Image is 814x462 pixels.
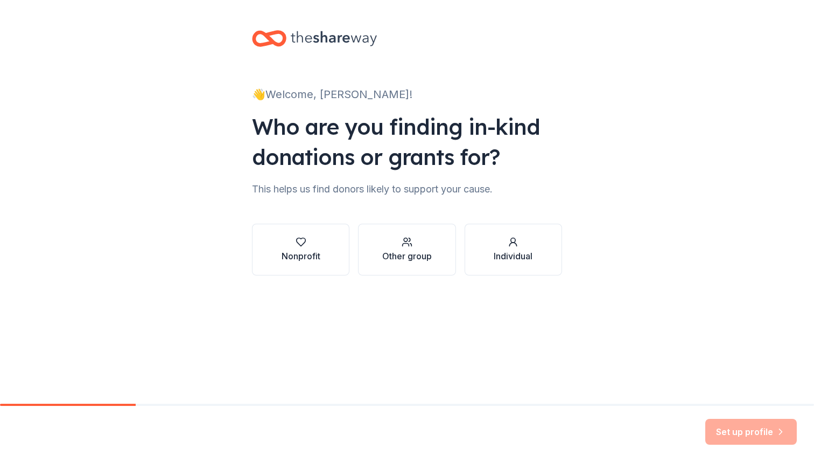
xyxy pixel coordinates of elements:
div: Individual [494,250,532,263]
button: Individual [465,224,562,275]
div: This helps us find donors likely to support your cause. [252,181,562,198]
button: Other group [358,224,455,275]
button: Nonprofit [252,224,349,275]
div: 👋 Welcome, [PERSON_NAME]! [252,86,562,103]
div: Who are you finding in-kind donations or grants for? [252,112,562,172]
div: Other group [382,250,432,263]
div: Nonprofit [282,250,320,263]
